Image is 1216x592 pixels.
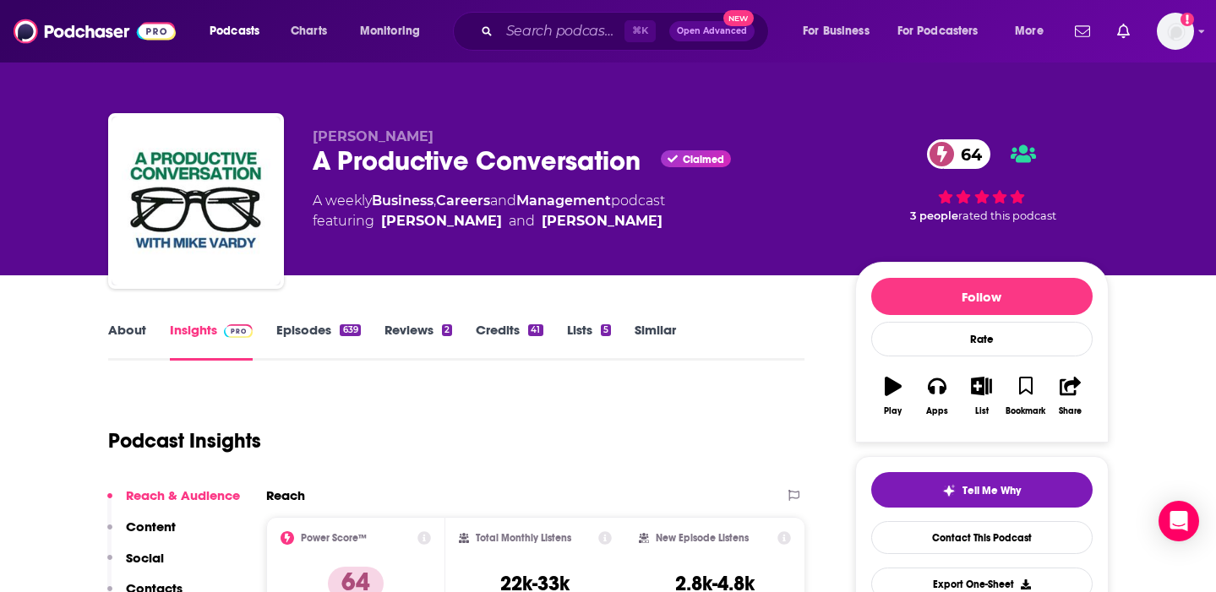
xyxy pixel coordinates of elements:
button: Show profile menu [1157,13,1194,50]
a: Similar [635,322,676,361]
span: , [434,193,436,209]
a: Show notifications dropdown [1068,17,1097,46]
button: List [959,366,1003,426]
span: 64 [944,139,990,169]
div: 639 [340,324,360,336]
div: Rate [871,322,1093,356]
h2: Total Monthly Listens [476,532,571,544]
p: Social [126,550,164,566]
img: Podchaser - Follow, Share and Rate Podcasts [14,15,176,47]
a: Episodes639 [276,322,360,361]
img: User Profile [1157,13,1194,50]
button: open menu [791,18,891,45]
a: Credits41 [476,322,543,361]
svg: Add a profile image [1181,13,1194,26]
div: Share [1059,406,1082,416]
button: Social [107,550,164,581]
span: For Business [803,19,870,43]
button: Reach & Audience [107,487,240,519]
div: List [975,406,989,416]
span: Podcasts [210,19,259,43]
span: 3 people [910,209,958,222]
div: 41 [528,324,543,336]
span: New [723,10,754,26]
button: Play [871,366,915,426]
button: open menu [886,18,1003,45]
a: About [108,322,146,361]
button: open menu [1003,18,1065,45]
div: Open Intercom Messenger [1159,501,1199,541]
h2: New Episode Listens [656,532,749,544]
a: Lists5 [567,322,611,361]
span: and [509,211,535,231]
span: Claimed [683,155,724,164]
a: 64 [927,139,990,169]
span: Monitoring [360,19,420,43]
span: Open Advanced [677,27,747,35]
span: rated this podcast [958,209,1056,222]
span: and [490,193,516,209]
span: Charts [291,19,327,43]
button: Share [1048,366,1092,426]
a: Show notifications dropdown [1110,17,1137,46]
h2: Reach [266,487,305,503]
button: Open AdvancedNew [669,21,755,41]
p: Reach & Audience [126,487,240,503]
div: Play [884,406,902,416]
div: 64 3 peoplerated this podcast [855,128,1109,233]
button: open menu [348,18,442,45]
a: Careers [436,193,490,209]
a: InsightsPodchaser Pro [170,322,254,361]
a: Business [372,193,434,209]
img: tell me why sparkle [942,484,956,497]
a: Management [516,193,611,209]
img: Podchaser Pro [224,324,254,338]
img: A Productive Conversation [112,117,281,285]
span: ⌘ K [624,20,656,42]
div: 5 [601,324,611,336]
button: Follow [871,278,1093,315]
h2: Power Score™ [301,532,367,544]
button: tell me why sparkleTell Me Why [871,472,1093,508]
div: 2 [442,324,452,336]
a: Mike Vardy [381,211,502,231]
a: Contact This Podcast [871,521,1093,554]
button: Content [107,519,176,550]
span: featuring [313,211,665,231]
span: [PERSON_NAME] [313,128,434,144]
div: Apps [926,406,948,416]
p: Content [126,519,176,535]
input: Search podcasts, credits, & more... [499,18,624,45]
div: A weekly podcast [313,191,665,231]
div: Search podcasts, credits, & more... [469,12,785,51]
span: For Podcasters [897,19,979,43]
div: Bookmark [1006,406,1045,416]
a: Reviews2 [384,322,452,361]
button: Apps [915,366,959,426]
span: Logged in as megcassidy [1157,13,1194,50]
a: Jonathan Levi [542,211,663,231]
h1: Podcast Insights [108,428,261,454]
button: Bookmark [1004,366,1048,426]
a: Charts [280,18,337,45]
span: More [1015,19,1044,43]
button: open menu [198,18,281,45]
span: Tell Me Why [962,484,1021,497]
